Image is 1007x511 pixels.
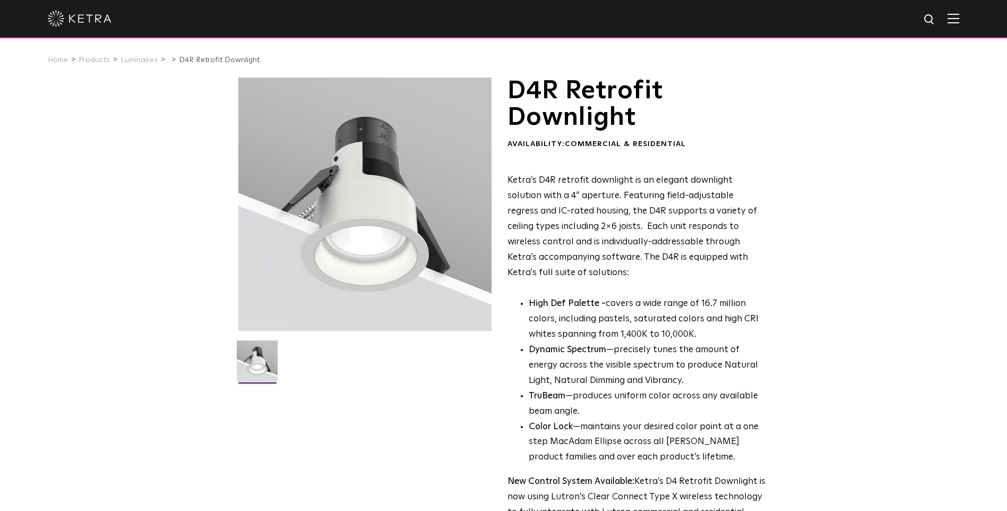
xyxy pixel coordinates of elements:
[529,345,606,354] strong: Dynamic Spectrum
[79,56,110,64] a: Products
[529,299,606,308] strong: High Def Palette -
[507,139,766,150] div: Availability:
[179,56,260,64] a: D4R Retrofit Downlight
[565,140,686,148] span: Commercial & Residential
[529,422,573,431] strong: Color Lock
[507,78,766,131] h1: D4R Retrofit Downlight
[529,389,766,420] li: —produces uniform color across any available beam angle.
[923,13,936,27] img: search icon
[529,343,766,389] li: —precisely tunes the amount of energy across the visible spectrum to produce Natural Light, Natur...
[529,391,565,401] strong: TruBeam
[48,11,111,27] img: ketra-logo-2019-white
[507,477,634,486] strong: New Control System Available:
[237,340,278,389] img: D4R Retrofit Downlight
[529,420,766,466] li: —maintains your desired color point at a one step MacAdam Ellipse across all [PERSON_NAME] produc...
[507,173,766,280] p: Ketra’s D4R retrofit downlight is an elegant downlight solution with a 4” aperture. Featuring fie...
[529,296,766,343] p: covers a wide range of 16.7 million colors, including pastels, saturated colors and high CRI whit...
[48,56,68,64] a: Home
[121,56,158,64] a: Luminaires
[948,13,959,23] img: Hamburger%20Nav.svg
